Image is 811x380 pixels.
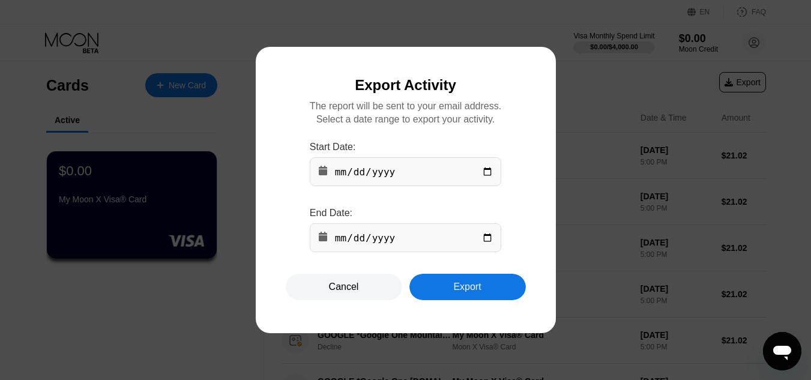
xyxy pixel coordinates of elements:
div: Export Activity [355,77,456,94]
div: The report will be sent to your email address. [310,101,501,112]
iframe: Button to launch messaging window [763,332,801,370]
div: End Date: [310,208,501,219]
div: Start Date: [310,142,501,152]
div: Export [409,274,526,300]
div: Export [453,281,481,293]
div: Cancel [286,274,402,300]
div: Cancel [329,281,359,293]
div: Select a date range to export your activity. [316,114,495,125]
